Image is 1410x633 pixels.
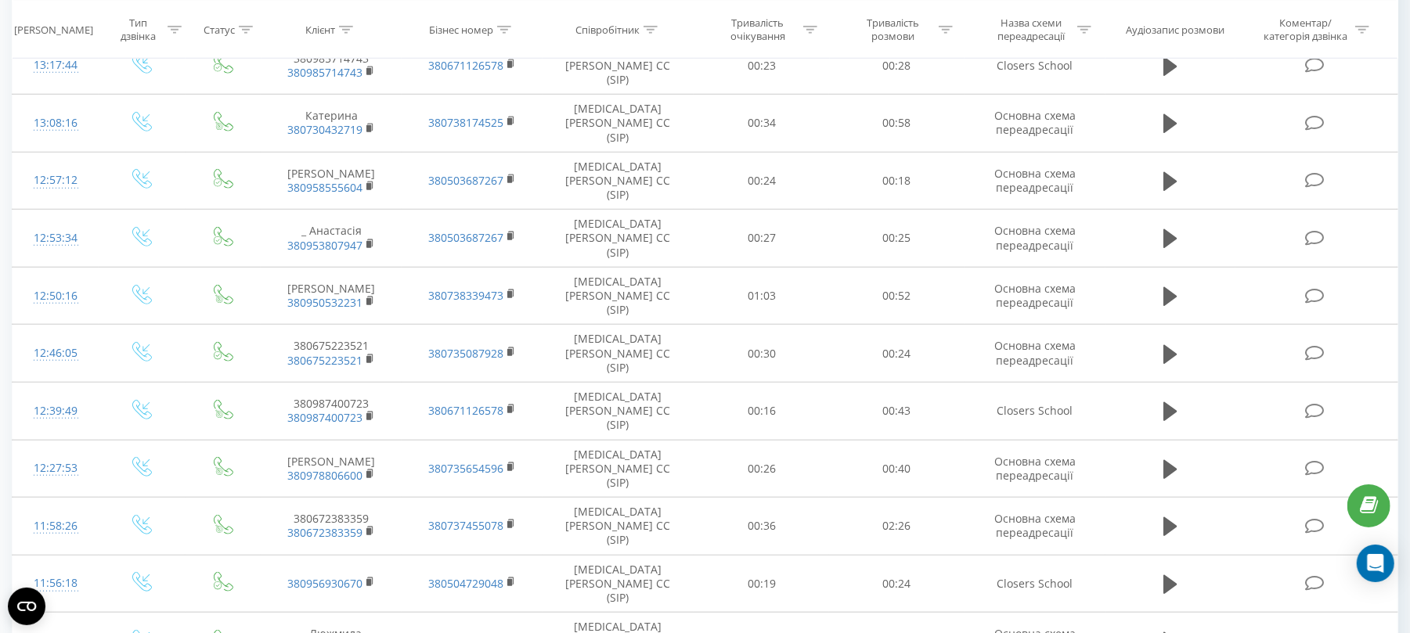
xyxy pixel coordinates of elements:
[716,16,799,43] div: Тривалість очікування
[28,165,83,196] div: 12:57:12
[543,498,694,556] td: [MEDICAL_DATA][PERSON_NAME] CC (SIP)
[965,37,1105,95] td: Closers School
[965,210,1105,268] td: Основна схема переадресації
[261,37,402,95] td: 380985714743
[1357,545,1394,582] div: Open Intercom Messenger
[287,525,362,540] a: 380672383359
[428,115,503,130] a: 380738174525
[428,518,503,533] a: 380737455078
[261,440,402,498] td: [PERSON_NAME]
[428,576,503,591] a: 380504729048
[965,498,1105,556] td: Основна схема переадресації
[965,267,1105,325] td: Основна схема переадресації
[694,555,829,613] td: 00:19
[965,440,1105,498] td: Основна схема переадресації
[543,37,694,95] td: [MEDICAL_DATA][PERSON_NAME] CC (SIP)
[829,498,965,556] td: 02:26
[543,267,694,325] td: [MEDICAL_DATA][PERSON_NAME] CC (SIP)
[694,267,829,325] td: 01:03
[428,461,503,476] a: 380735654596
[829,267,965,325] td: 00:52
[28,223,83,254] div: 12:53:34
[1260,16,1351,43] div: Коментар/категорія дзвінка
[287,295,362,310] a: 380950532231
[1126,23,1224,36] div: Аудіозапис розмови
[28,396,83,426] div: 12:39:49
[694,498,829,556] td: 00:36
[543,210,694,268] td: [MEDICAL_DATA][PERSON_NAME] CC (SIP)
[694,210,829,268] td: 00:27
[287,353,362,368] a: 380675223521
[829,210,965,268] td: 00:25
[287,468,362,483] a: 380978806600
[113,16,164,43] div: Тип дзвінка
[428,346,503,361] a: 380735087928
[965,325,1105,383] td: Основна схема переадресації
[14,23,93,36] div: [PERSON_NAME]
[287,65,362,80] a: 380985714743
[965,382,1105,440] td: Closers School
[829,325,965,383] td: 00:24
[428,58,503,73] a: 380671126578
[8,588,45,625] button: Open CMP widget
[694,325,829,383] td: 00:30
[261,382,402,440] td: 380987400723
[28,453,83,484] div: 12:27:53
[829,95,965,153] td: 00:58
[28,568,83,599] div: 11:56:18
[429,23,493,36] div: Бізнес номер
[829,555,965,613] td: 00:24
[261,152,402,210] td: [PERSON_NAME]
[261,210,402,268] td: _ Анастасія
[261,498,402,556] td: 380672383359
[965,152,1105,210] td: Основна схема переадресації
[428,288,503,303] a: 380738339473
[990,16,1073,43] div: Назва схеми переадресації
[261,95,402,153] td: Катерина
[204,23,235,36] div: Статус
[829,382,965,440] td: 00:43
[543,382,694,440] td: [MEDICAL_DATA][PERSON_NAME] CC (SIP)
[305,23,335,36] div: Клієнт
[965,555,1105,613] td: Closers School
[428,230,503,245] a: 380503687267
[543,95,694,153] td: [MEDICAL_DATA][PERSON_NAME] CC (SIP)
[287,576,362,591] a: 380956930670
[287,238,362,253] a: 380953807947
[287,180,362,195] a: 380958555604
[694,152,829,210] td: 00:24
[829,152,965,210] td: 00:18
[543,555,694,613] td: [MEDICAL_DATA][PERSON_NAME] CC (SIP)
[694,382,829,440] td: 00:16
[543,152,694,210] td: [MEDICAL_DATA][PERSON_NAME] CC (SIP)
[428,173,503,188] a: 380503687267
[287,122,362,137] a: 380730432719
[575,23,640,36] div: Співробітник
[28,108,83,138] div: 13:08:16
[851,16,935,43] div: Тривалість розмови
[829,37,965,95] td: 00:28
[28,511,83,541] div: 11:58:26
[694,440,829,498] td: 00:26
[28,50,83,81] div: 13:17:44
[694,95,829,153] td: 00:34
[543,440,694,498] td: [MEDICAL_DATA][PERSON_NAME] CC (SIP)
[287,410,362,425] a: 380987400723
[261,325,402,383] td: 380675223521
[261,267,402,325] td: [PERSON_NAME]
[28,281,83,311] div: 12:50:16
[965,95,1105,153] td: Основна схема переадресації
[28,338,83,369] div: 12:46:05
[829,440,965,498] td: 00:40
[543,325,694,383] td: [MEDICAL_DATA][PERSON_NAME] CC (SIP)
[428,403,503,418] a: 380671126578
[694,37,829,95] td: 00:23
